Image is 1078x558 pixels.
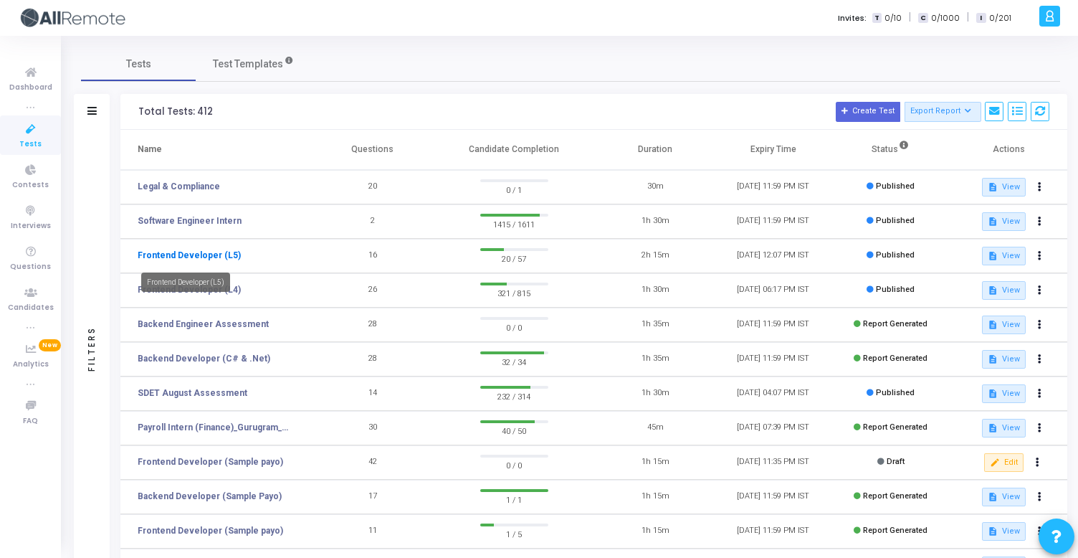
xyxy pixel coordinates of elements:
[872,13,882,24] span: T
[11,220,51,232] span: Interviews
[714,480,831,514] td: [DATE] 11:59 PM IST
[982,384,1026,403] button: View
[13,359,49,371] span: Analytics
[213,57,283,72] span: Test Templates
[23,415,38,427] span: FAQ
[19,138,42,151] span: Tests
[887,457,905,466] span: Draft
[988,354,998,364] mat-icon: description
[314,445,431,480] td: 42
[596,130,714,170] th: Duration
[950,130,1067,170] th: Actions
[596,480,714,514] td: 1h 15m
[120,130,314,170] th: Name
[596,204,714,239] td: 1h 30m
[596,239,714,273] td: 2h 15m
[480,182,548,197] span: 0 / 1
[9,82,52,94] span: Dashboard
[314,514,431,549] td: 11
[714,239,831,273] td: [DATE] 12:07 PM IST
[480,354,548,369] span: 32 / 34
[39,339,61,351] span: New
[10,261,51,273] span: Questions
[982,419,1026,438] button: View
[863,491,927,501] span: Report Generated
[480,320,548,334] span: 0 / 0
[141,273,230,292] div: Frontend Developer (L5)
[596,377,714,411] td: 1h 30m
[596,170,714,204] td: 30m
[990,458,1000,468] mat-icon: edit
[138,249,241,262] a: Frontend Developer (L5)
[714,170,831,204] td: [DATE] 11:59 PM IST
[314,308,431,342] td: 28
[988,285,998,295] mat-icon: description
[876,181,915,191] span: Published
[832,130,950,170] th: Status
[480,526,548,541] span: 1 / 5
[596,411,714,445] td: 45m
[314,204,431,239] td: 2
[988,492,998,502] mat-icon: description
[714,514,831,549] td: [DATE] 11:59 PM IST
[314,480,431,514] td: 17
[967,10,969,25] span: |
[876,216,915,225] span: Published
[931,12,960,24] span: 0/1000
[314,342,431,377] td: 28
[982,247,1026,265] button: View
[12,179,49,191] span: Contests
[314,411,431,445] td: 30
[138,180,220,193] a: Legal & Compliance
[988,320,998,330] mat-icon: description
[8,302,54,314] span: Candidates
[982,212,1026,231] button: View
[714,445,831,480] td: [DATE] 11:35 PM IST
[982,488,1026,506] button: View
[989,12,1011,24] span: 0/201
[988,182,998,192] mat-icon: description
[138,421,292,434] a: Payroll Intern (Finance)_Gurugram_Campus
[138,318,269,331] a: Backend Engineer Assessment
[480,423,548,438] span: 40 / 50
[480,217,548,231] span: 1415 / 1611
[976,13,986,24] span: I
[314,377,431,411] td: 14
[480,492,548,506] span: 1 / 1
[988,423,998,433] mat-icon: description
[480,458,548,472] span: 0 / 0
[714,411,831,445] td: [DATE] 07:39 PM IST
[596,445,714,480] td: 1h 15m
[909,10,911,25] span: |
[982,281,1026,300] button: View
[982,522,1026,541] button: View
[714,342,831,377] td: [DATE] 11:59 PM IST
[138,214,242,227] a: Software Engineer Intern
[884,12,902,24] span: 0/10
[314,273,431,308] td: 26
[596,342,714,377] td: 1h 35m
[836,102,900,122] button: Create Test
[714,273,831,308] td: [DATE] 06:17 PM IST
[918,13,927,24] span: C
[480,389,548,403] span: 232 / 314
[988,526,998,536] mat-icon: description
[876,388,915,397] span: Published
[314,239,431,273] td: 16
[982,350,1026,369] button: View
[982,316,1026,334] button: View
[431,130,596,170] th: Candidate Completion
[988,217,998,227] mat-icon: description
[138,106,213,118] div: Total Tests: 412
[905,102,981,122] button: Export Report
[982,178,1026,197] button: View
[863,319,927,328] span: Report Generated
[138,387,247,399] a: SDET August Assessment
[863,354,927,363] span: Report Generated
[138,352,270,365] a: Backend Developer (C# & .Net)
[714,308,831,342] td: [DATE] 11:59 PM IST
[714,130,831,170] th: Expiry Time
[876,250,915,260] span: Published
[138,455,283,468] a: Frontend Developer (Sample payo)
[314,130,431,170] th: Questions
